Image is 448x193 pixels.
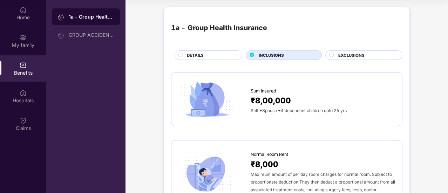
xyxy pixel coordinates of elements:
span: EXCLUSIONS [338,52,365,58]
img: svg+xml;base64,PHN2ZyB3aWR0aD0iMjAiIGhlaWdodD0iMjAiIHZpZXdCb3g9IjAgMCAyMCAyMCIgZmlsbD0ibm9uZSIgeG... [20,34,27,41]
img: svg+xml;base64,PHN2ZyBpZD0iQmVuZWZpdHMiIHhtbG5zPSJodHRwOi8vd3d3LnczLm9yZy8yMDAwL3N2ZyIgd2lkdGg9Ij... [20,62,27,69]
img: svg+xml;base64,PHN2ZyBpZD0iQ2xhaW0iIHhtbG5zPSJodHRwOi8vd3d3LnczLm9yZy8yMDAwL3N2ZyIgd2lkdGg9IjIwIi... [20,117,27,124]
div: GROUP ACCIDENTAL INSURANCE [69,32,114,38]
span: INCLUSIONS [259,52,284,58]
span: Normal Room Rent [251,151,288,158]
span: Self +Spouse +4 dependent children upto 25 yrs [251,108,347,113]
span: Sum Insured [251,88,276,95]
span: DETAILS [187,52,204,58]
img: icon [178,80,235,119]
img: svg+xml;base64,PHN2ZyB3aWR0aD0iMjAiIGhlaWdodD0iMjAiIHZpZXdCb3g9IjAgMCAyMCAyMCIgZmlsbD0ibm9uZSIgeG... [57,14,65,21]
img: svg+xml;base64,PHN2ZyBpZD0iSG9tZSIgeG1sbnM9Imh0dHA6Ly93d3cudzMub3JnLzIwMDAvc3ZnIiB3aWR0aD0iMjAiIG... [20,6,27,13]
img: svg+xml;base64,PHN2ZyBpZD0iSG9zcGl0YWxzIiB4bWxucz0iaHR0cDovL3d3dy53My5vcmcvMjAwMC9zdmciIHdpZHRoPS... [20,89,27,96]
span: ₹8,00,000 [251,94,291,106]
div: 1a - Group Health Insurance [69,13,114,20]
img: svg+xml;base64,PHN2ZyB3aWR0aD0iMjAiIGhlaWdodD0iMjAiIHZpZXdCb3g9IjAgMCAyMCAyMCIgZmlsbD0ibm9uZSIgeG... [57,32,65,39]
span: ₹8,000 [251,158,278,170]
div: 1a - Group Health Insurance [171,22,267,33]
